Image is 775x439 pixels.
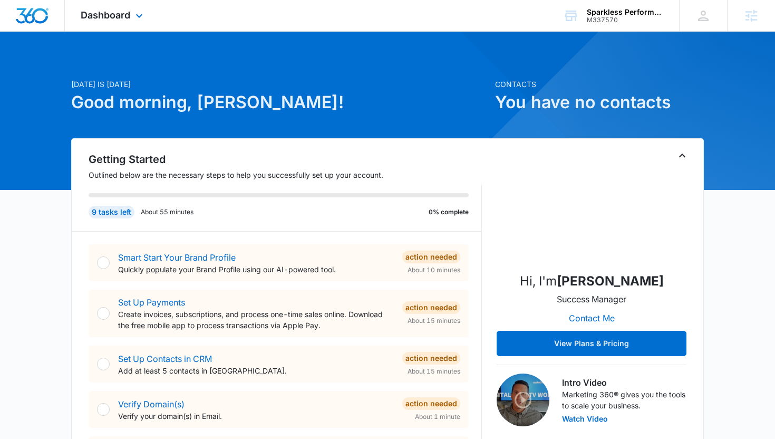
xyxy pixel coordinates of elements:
[402,251,460,263] div: Action Needed
[71,90,489,115] h1: Good morning, [PERSON_NAME]!
[89,151,482,167] h2: Getting Started
[557,293,626,306] p: Success Manager
[81,9,130,21] span: Dashboard
[118,399,185,409] a: Verify Domain(s)
[402,352,460,365] div: Action Needed
[558,306,625,331] button: Contact Me
[118,309,394,331] p: Create invoices, subscriptions, and process one-time sales online. Download the free mobile app t...
[587,16,664,24] div: account id
[539,158,644,263] img: Thomas Baron
[402,301,460,314] div: Action Needed
[118,264,394,275] p: Quickly populate your Brand Profile using our AI-powered tool.
[495,90,704,115] h1: You have no contacts
[71,79,489,90] p: [DATE] is [DATE]
[118,411,394,422] p: Verify your domain(s) in Email.
[562,376,686,389] h3: Intro Video
[89,169,482,180] p: Outlined below are the necessary steps to help you successfully set up your account.
[141,207,193,217] p: About 55 minutes
[415,412,460,422] span: About 1 minute
[497,331,686,356] button: View Plans & Pricing
[118,252,236,263] a: Smart Start Your Brand Profile
[89,206,134,218] div: 9 tasks left
[562,389,686,411] p: Marketing 360® gives you the tools to scale your business.
[520,272,664,291] p: Hi, I'm
[402,397,460,410] div: Action Needed
[557,273,664,289] strong: [PERSON_NAME]
[562,415,608,423] button: Watch Video
[118,354,212,364] a: Set Up Contacts in CRM
[118,297,185,308] a: Set Up Payments
[118,365,394,376] p: Add at least 5 contacts in [GEOGRAPHIC_DATA].
[676,149,689,162] button: Toggle Collapse
[408,316,460,326] span: About 15 minutes
[408,265,460,275] span: About 10 minutes
[495,79,704,90] p: Contacts
[587,8,664,16] div: account name
[497,374,549,426] img: Intro Video
[408,367,460,376] span: About 15 minutes
[429,207,469,217] p: 0% complete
